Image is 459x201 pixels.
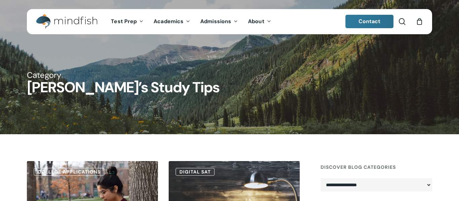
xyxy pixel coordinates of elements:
a: Academics [149,19,195,24]
a: Digital SAT [175,168,215,176]
span: Admissions [200,18,231,25]
a: Test Prep [106,19,149,24]
span: About [248,18,264,25]
span: Contact [359,18,381,25]
h1: [PERSON_NAME]’s Study Tips [27,80,432,95]
a: Contact [345,15,394,28]
a: Admissions [195,19,243,24]
a: College Applications [34,168,105,176]
span: Test Prep [111,18,137,25]
span: Category [27,70,61,80]
header: Main Menu [27,9,432,34]
a: About [243,19,276,24]
span: Academics [154,18,183,25]
a: Cart [416,18,423,25]
nav: Main Menu [106,9,276,34]
h4: Discover Blog Categories [321,161,432,173]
